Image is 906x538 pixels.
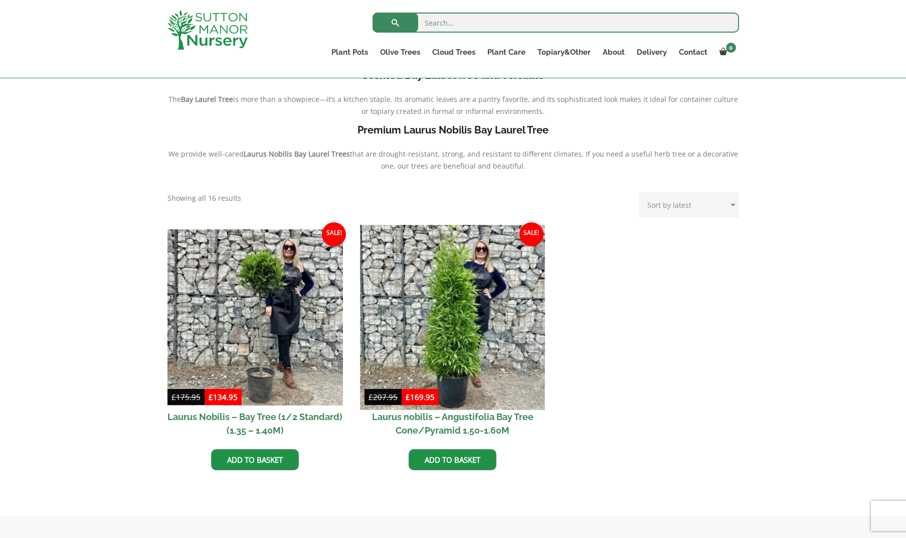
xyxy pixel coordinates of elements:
[211,449,299,470] a: Add to basket: “Laurus Nobilis - Bay Tree (1/2 Standard) (1.35 - 1.40M)”
[369,392,398,402] bdi: 207.95
[244,149,350,159] b: Laurus Nobilis Bay Laurel Trees
[209,392,213,402] span: £
[357,124,549,136] b: Premium Laurus Nobilis Bay Laurel Tree
[209,392,238,402] bdi: 134.95
[365,229,540,442] a: Sale! Laurus nobilis – Angustifolia Bay Tree Cone/Pyramid 1.50-1.60M
[167,229,343,442] a: Sale! Laurus Nobilis – Bay Tree (1/2 Standard) (1.35 – 1.40M)
[409,449,496,470] a: Add to basket: “Laurus nobilis - Angustifolia Bay Tree Cone/Pyramid 1.50-1.60M”
[639,192,739,217] select: Shop order
[181,94,233,104] b: Bay Laurel Tree
[167,192,241,204] p: Showing all 16 results
[673,45,713,59] a: Contact
[481,45,531,59] a: Plant Care
[360,225,545,410] img: Laurus nobilis - Angustifolia Bay Tree Cone/Pyramid 1.50-1.60M
[406,392,410,402] span: £
[325,45,374,59] a: Plant Pots
[631,45,673,59] a: Delivery
[597,45,631,59] a: About
[167,229,343,406] img: Laurus Nobilis - Bay Tree (1/2 Standard) (1.35 - 1.40M)
[171,392,201,402] bdi: 175.95
[406,392,435,402] bdi: 169.95
[373,13,739,33] input: Search...
[167,10,248,50] img: logo
[322,222,346,246] span: Sale!
[350,149,738,171] span: that are drought-resistant, strong, and resistant to different climates. If you need a useful her...
[168,149,244,159] span: We provide well-cared
[519,222,543,246] span: Sale!
[167,406,343,442] h2: Laurus Nobilis – Bay Tree (1/2 Standard) (1.35 – 1.40M)
[365,406,540,442] h2: Laurus nobilis – Angustifolia Bay Tree Cone/Pyramid 1.50-1.60M
[426,45,481,59] a: Cloud Trees
[531,45,597,59] a: Topiary&Other
[726,43,736,53] span: 0
[369,392,373,402] span: £
[168,94,181,104] span: The
[374,45,426,59] a: Olive Trees
[233,94,738,116] span: is more than a showpiece—it’s a kitchen staple. Its aromatic leaves are a pantry favorite, and it...
[713,45,739,59] a: 0
[171,392,176,402] span: £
